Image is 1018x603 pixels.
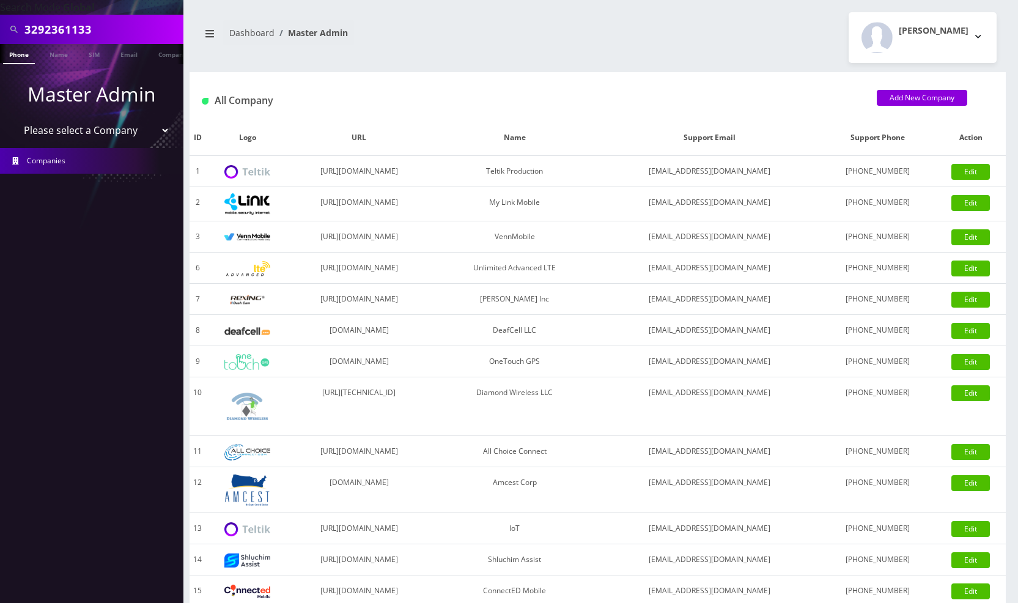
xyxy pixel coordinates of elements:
td: [EMAIL_ADDRESS][DOMAIN_NAME] [600,513,820,544]
td: [PHONE_NUMBER] [820,187,936,221]
td: 11 [190,436,206,467]
td: [PHONE_NUMBER] [820,284,936,315]
img: Teltik Production [224,165,270,179]
a: Edit [951,354,990,370]
th: Logo [206,120,289,156]
a: Edit [951,444,990,460]
td: 3 [190,221,206,253]
li: Master Admin [275,26,348,39]
td: [EMAIL_ADDRESS][DOMAIN_NAME] [600,467,820,513]
a: Edit [951,583,990,599]
td: [URL][DOMAIN_NAME] [289,187,429,221]
td: VennMobile [429,221,600,253]
input: Search All Companies [24,18,180,41]
td: Amcest Corp [429,467,600,513]
img: VennMobile [224,233,270,242]
td: 10 [190,377,206,436]
td: [PHONE_NUMBER] [820,221,936,253]
th: Support Phone [820,120,936,156]
td: 13 [190,513,206,544]
a: Edit [951,195,990,211]
td: [URL][DOMAIN_NAME] [289,513,429,544]
img: Shluchim Assist [224,553,270,568]
th: URL [289,120,429,156]
td: 9 [190,346,206,377]
td: [EMAIL_ADDRESS][DOMAIN_NAME] [600,187,820,221]
th: ID [190,120,206,156]
td: [URL][DOMAIN_NAME] [289,284,429,315]
td: 8 [190,315,206,346]
td: [URL][DOMAIN_NAME] [289,253,429,284]
a: Edit [951,261,990,276]
td: IoT [429,513,600,544]
td: [PHONE_NUMBER] [820,315,936,346]
td: [DOMAIN_NAME] [289,467,429,513]
td: 14 [190,544,206,575]
a: Phone [3,44,35,64]
td: [EMAIL_ADDRESS][DOMAIN_NAME] [600,315,820,346]
a: Edit [951,323,990,339]
td: 7 [190,284,206,315]
td: [DOMAIN_NAME] [289,315,429,346]
a: Company [152,44,193,63]
strong: Global [63,1,95,14]
img: Diamond Wireless LLC [224,383,270,429]
a: Edit [951,292,990,308]
td: [URL][DOMAIN_NAME] [289,544,429,575]
a: Edit [951,521,990,537]
img: ConnectED Mobile [224,585,270,598]
td: [URL][DOMAIN_NAME] [289,221,429,253]
img: Unlimited Advanced LTE [224,261,270,276]
td: [EMAIL_ADDRESS][DOMAIN_NAME] [600,253,820,284]
td: [EMAIL_ADDRESS][DOMAIN_NAME] [600,544,820,575]
a: Dashboard [229,27,275,39]
td: 12 [190,467,206,513]
nav: breadcrumb [199,20,589,55]
td: [PHONE_NUMBER] [820,253,936,284]
td: [URL][DOMAIN_NAME] [289,436,429,467]
td: 6 [190,253,206,284]
td: [PHONE_NUMBER] [820,436,936,467]
a: Edit [951,229,990,245]
a: Email [114,44,144,63]
a: Edit [951,164,990,180]
h2: [PERSON_NAME] [899,26,968,36]
td: DeafCell LLC [429,315,600,346]
td: [PHONE_NUMBER] [820,467,936,513]
td: [PHONE_NUMBER] [820,513,936,544]
td: My Link Mobile [429,187,600,221]
td: [EMAIL_ADDRESS][DOMAIN_NAME] [600,346,820,377]
th: Support Email [600,120,820,156]
td: [DOMAIN_NAME] [289,346,429,377]
td: [PERSON_NAME] Inc [429,284,600,315]
td: All Choice Connect [429,436,600,467]
span: Companies [27,155,65,166]
td: [EMAIL_ADDRESS][DOMAIN_NAME] [600,284,820,315]
td: [PHONE_NUMBER] [820,377,936,436]
img: All Choice Connect [224,444,270,461]
a: Edit [951,552,990,568]
button: [PERSON_NAME] [849,12,997,63]
td: [PHONE_NUMBER] [820,156,936,187]
td: [EMAIL_ADDRESS][DOMAIN_NAME] [600,221,820,253]
a: Add New Company [877,90,967,106]
td: Shluchim Assist [429,544,600,575]
img: All Company [202,98,208,105]
td: [EMAIL_ADDRESS][DOMAIN_NAME] [600,377,820,436]
th: Action [936,120,1006,156]
img: My Link Mobile [224,193,270,215]
img: Amcest Corp [224,473,270,506]
td: [EMAIL_ADDRESS][DOMAIN_NAME] [600,436,820,467]
td: Unlimited Advanced LTE [429,253,600,284]
td: 1 [190,156,206,187]
td: [PHONE_NUMBER] [820,346,936,377]
img: IoT [224,522,270,536]
td: Teltik Production [429,156,600,187]
td: Diamond Wireless LLC [429,377,600,436]
a: SIM [83,44,106,63]
td: [URL][TECHNICAL_ID] [289,377,429,436]
img: DeafCell LLC [224,327,270,335]
td: 2 [190,187,206,221]
h1: All Company [202,95,858,106]
a: Name [43,44,74,63]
